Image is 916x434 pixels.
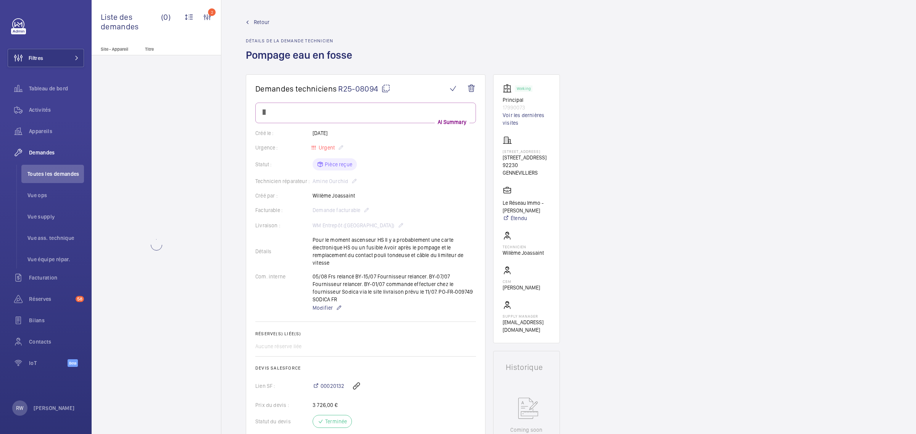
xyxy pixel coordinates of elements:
h1: Pompage eau en fosse [246,48,357,74]
span: Activités [29,106,84,114]
span: Vue ass. technique [27,234,84,242]
span: IoT [29,359,68,367]
span: R25-08094 [338,84,390,93]
p: [STREET_ADDRESS] [503,149,550,154]
p: RW [16,404,23,412]
h2: Devis Salesforce [255,365,476,371]
p: Titre [145,47,195,52]
span: Facturation [29,274,84,281]
a: Étendu [503,214,550,222]
p: Site - Appareil [92,47,142,52]
p: [PERSON_NAME] [503,284,540,291]
span: Demandes techniciens [255,84,337,93]
span: Retour [254,18,269,26]
p: Le Réseau Immo - [PERSON_NAME] [503,199,550,214]
a: Voir les dernières visites [503,111,550,127]
h2: Réserve(s) liée(s) [255,331,476,336]
p: Technicien [503,244,544,249]
img: elevator.svg [503,84,515,93]
span: Appareils [29,127,84,135]
span: Contacts [29,338,84,346]
span: 00020132 [321,382,344,390]
p: [PERSON_NAME] [34,404,75,412]
span: Bilans [29,317,84,324]
button: Filtres [8,49,84,67]
span: Vue équipe répar. [27,256,84,263]
span: Réserves [29,295,73,303]
p: Supply manager [503,314,550,318]
p: 17990073 [503,104,550,111]
span: 58 [76,296,84,302]
span: Vue ops [27,191,84,199]
p: Willème Joassaint [503,249,544,257]
p: Coming soon [510,426,542,434]
p: Working [517,87,531,90]
p: 92230 GENNEVILLIERS [503,161,550,177]
a: 00020132 [313,382,344,390]
span: Modifier [313,304,333,312]
p: CSM [503,279,540,284]
h1: Historique [506,363,547,371]
span: Demandes [29,149,84,156]
p: [STREET_ADDRESS] [503,154,550,161]
span: Tableau de bord [29,85,84,92]
span: Filtres [29,54,43,62]
p: [EMAIL_ADDRESS][DOMAIN_NAME] [503,318,550,334]
p: Principal [503,96,550,104]
span: Liste des demandes [101,12,161,31]
span: Vue supply [27,213,84,220]
span: Toutes les demandes [27,170,84,178]
p: AI Summary [435,118,469,126]
span: Beta [68,359,78,367]
h2: Détails de la demande technicien [246,38,357,43]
